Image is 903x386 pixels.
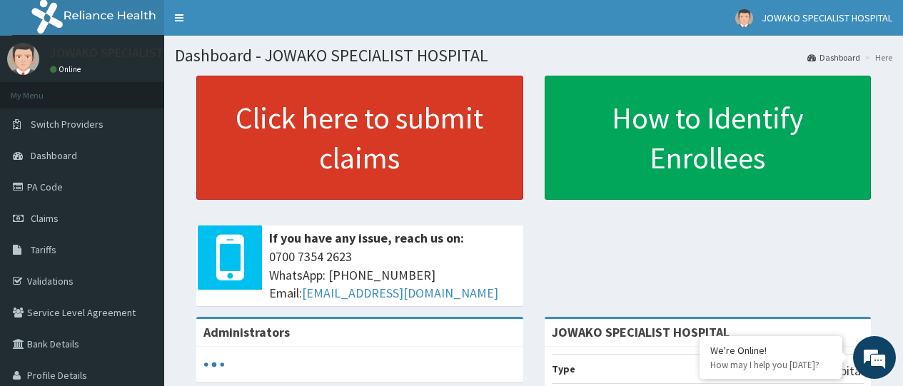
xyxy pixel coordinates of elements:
h1: Dashboard - JOWAKO SPECIALIST HOSPITAL [175,46,892,65]
span: JOWAKO SPECIALIST HOSPITAL [762,11,892,24]
img: User Image [7,43,39,75]
li: Here [862,51,892,64]
b: Administrators [203,324,290,340]
b: Type [552,362,575,375]
a: How to Identify Enrollees [545,76,872,200]
span: Switch Providers [31,118,104,131]
a: Click here to submit claims [196,76,523,200]
div: We're Online! [710,344,832,357]
a: Online [50,64,84,74]
a: Dashboard [807,51,860,64]
svg: audio-loading [203,354,225,375]
span: Claims [31,212,59,225]
a: [EMAIL_ADDRESS][DOMAIN_NAME] [302,285,498,301]
img: User Image [735,9,753,27]
span: Tariffs [31,243,56,256]
strong: JOWAKO SPECIALIST HOSPITAL [552,324,730,340]
b: If you have any issue, reach us on: [269,230,464,246]
span: 0700 7354 2623 WhatsApp: [PHONE_NUMBER] Email: [269,248,516,303]
span: Dashboard [31,149,77,162]
p: JOWAKO SPECIALIST HOSPITAL [50,46,223,59]
p: How may I help you today? [710,359,832,371]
